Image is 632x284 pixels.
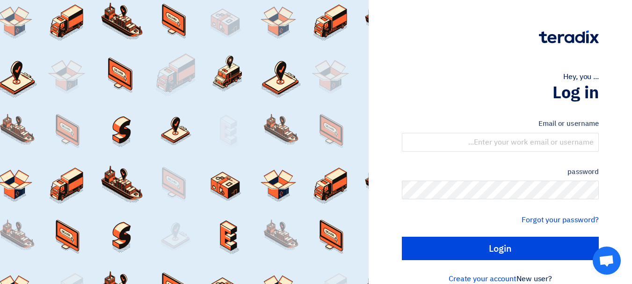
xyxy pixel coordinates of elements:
font: Log in [552,80,599,105]
input: Login [402,237,599,260]
img: Teradix logo [539,30,599,44]
font: password [567,167,599,177]
font: Email or username [538,118,599,129]
div: Open chat [593,247,621,275]
input: Enter your work email or username... [402,133,599,152]
font: Hey, you ... [563,71,599,82]
a: Forgot your password? [522,214,599,226]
